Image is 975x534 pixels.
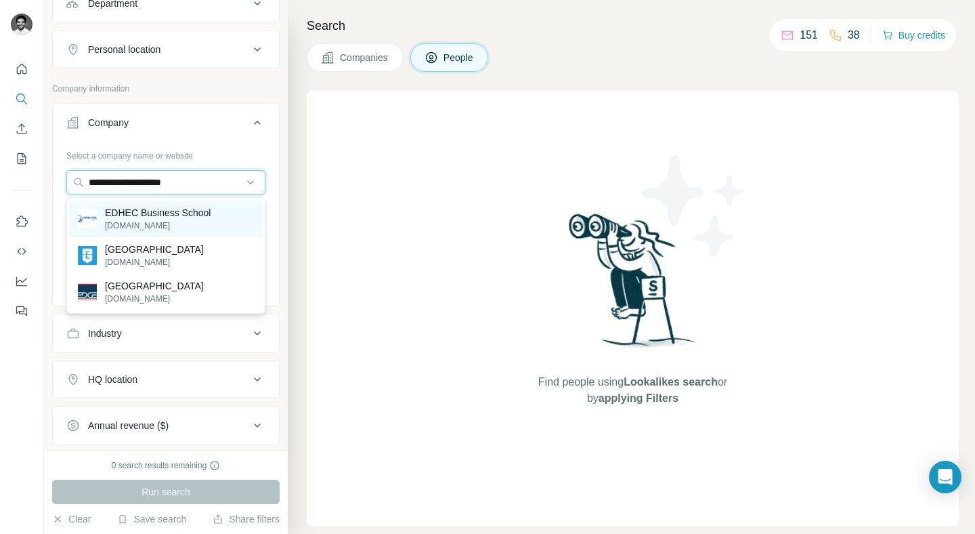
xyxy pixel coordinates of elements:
button: Enrich CSV [11,117,32,141]
button: Company [53,106,279,144]
p: 151 [800,27,818,43]
span: applying Filters [599,392,678,404]
button: My lists [11,146,32,171]
p: 38 [848,27,860,43]
span: Companies [340,51,389,64]
div: HQ location [88,373,137,386]
div: Select a company name or website [66,144,265,162]
div: Annual revenue ($) [88,419,169,432]
button: Quick start [11,57,32,81]
div: Personal location [88,43,160,56]
button: Dashboard [11,269,32,293]
button: Annual revenue ($) [53,409,279,442]
button: Buy credits [882,26,945,45]
button: Feedback [11,299,32,323]
h4: Search [307,16,959,35]
button: Personal location [53,33,279,66]
button: Save search [117,512,186,526]
img: Surfe Illustration - Woman searching with binoculars [563,210,703,361]
button: Use Surfe on LinkedIn [11,209,32,234]
span: Find people using or by [524,374,741,407]
p: [DOMAIN_NAME] [105,220,211,232]
button: Industry [53,317,279,350]
div: Open Intercom Messenger [929,461,961,493]
p: EDHEC Business School [105,206,211,220]
button: HQ location [53,363,279,396]
div: Industry [88,327,122,340]
p: [GEOGRAPHIC_DATA] [105,243,204,256]
div: 0 search results remaining [112,459,221,472]
span: People [443,51,475,64]
div: Company [88,116,129,129]
p: [DOMAIN_NAME] [105,293,204,305]
img: Edge Business School [78,283,97,302]
img: EDHEC Business School [78,209,97,228]
button: Use Surfe API [11,239,32,264]
button: Clear [52,512,91,526]
button: Search [11,87,32,111]
p: Company information [52,83,280,95]
p: [DOMAIN_NAME] [105,256,204,268]
button: Share filters [213,512,280,526]
span: Lookalikes search [624,376,718,388]
p: [GEOGRAPHIC_DATA] [105,279,204,293]
img: Surfe Illustration - Stars [633,145,755,267]
img: ESSEC Business School [78,246,97,265]
img: Avatar [11,14,32,35]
